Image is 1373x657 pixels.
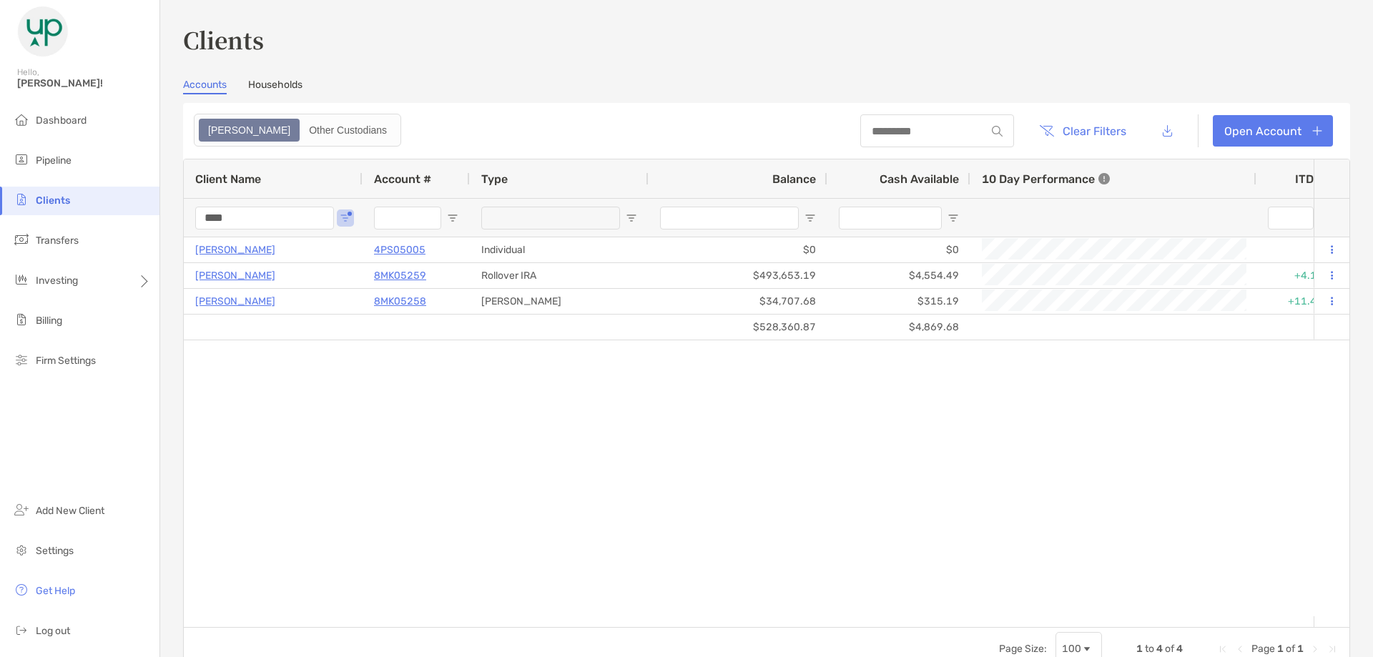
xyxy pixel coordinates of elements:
input: Client Name Filter Input [195,207,334,229]
span: to [1145,643,1154,655]
span: Page [1251,643,1275,655]
a: [PERSON_NAME] [195,292,275,310]
span: [PERSON_NAME]! [17,77,151,89]
span: Investing [36,275,78,287]
span: 4 [1156,643,1163,655]
img: logout icon [13,621,30,638]
div: Last Page [1327,643,1338,655]
span: Transfers [36,234,79,247]
div: 10 Day Performance [982,159,1110,198]
div: $528,360.87 [649,315,827,340]
span: Settings [36,545,74,557]
img: billing icon [13,311,30,328]
img: add_new_client icon [13,501,30,518]
div: Rollover IRA [470,263,649,288]
span: Get Help [36,585,75,597]
a: Accounts [183,79,227,94]
span: Client Name [195,172,261,186]
div: Previous Page [1234,643,1246,655]
h3: Clients [183,23,1350,56]
a: Households [248,79,302,94]
a: [PERSON_NAME] [195,267,275,285]
button: Open Filter Menu [626,212,637,224]
span: Firm Settings [36,355,96,367]
button: Open Filter Menu [447,212,458,224]
img: firm-settings icon [13,351,30,368]
img: investing icon [13,271,30,288]
div: +11.46% [1256,289,1342,314]
div: 100 [1062,643,1081,655]
span: Dashboard [36,114,87,127]
span: Pipeline [36,154,72,167]
button: Clear Filters [1028,115,1137,147]
span: Clients [36,194,70,207]
button: Open Filter Menu [340,212,351,224]
span: Add New Client [36,505,104,517]
input: Cash Available Filter Input [839,207,942,229]
div: $4,869.68 [827,315,970,340]
img: input icon [992,126,1003,137]
span: of [1286,643,1295,655]
div: +4.14% [1256,263,1342,288]
img: Zoe Logo [17,6,69,57]
img: clients icon [13,191,30,208]
div: $4,554.49 [827,263,970,288]
div: segmented control [194,114,401,147]
div: $0 [827,237,970,262]
div: Other Custodians [301,120,395,140]
span: Cash Available [880,172,959,186]
div: ITD [1295,172,1331,186]
div: Zoe [200,120,298,140]
div: Next Page [1309,643,1321,655]
div: $34,707.68 [649,289,827,314]
button: Open Filter Menu [804,212,816,224]
a: [PERSON_NAME] [195,241,275,259]
div: 0% [1256,237,1342,262]
input: Account # Filter Input [374,207,441,229]
a: 8MK05259 [374,267,426,285]
span: Billing [36,315,62,327]
div: $315.19 [827,289,970,314]
span: 1 [1297,643,1304,655]
div: Individual [470,237,649,262]
a: 4PS05005 [374,241,425,259]
img: dashboard icon [13,111,30,128]
span: 1 [1277,643,1284,655]
img: get-help icon [13,581,30,598]
span: 4 [1176,643,1183,655]
input: ITD Filter Input [1268,207,1314,229]
div: [PERSON_NAME] [470,289,649,314]
a: Open Account [1213,115,1333,147]
div: $493,653.19 [649,263,827,288]
span: Type [481,172,508,186]
input: Balance Filter Input [660,207,799,229]
div: First Page [1217,643,1229,655]
button: Open Filter Menu [948,212,959,224]
span: 1 [1136,643,1143,655]
div: $0 [649,237,827,262]
span: of [1165,643,1174,655]
span: Account # [374,172,431,186]
span: Balance [772,172,816,186]
span: Log out [36,625,70,637]
a: 8MK05258 [374,292,426,310]
img: pipeline icon [13,151,30,168]
div: Page Size: [999,643,1047,655]
img: transfers icon [13,231,30,248]
img: settings icon [13,541,30,558]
